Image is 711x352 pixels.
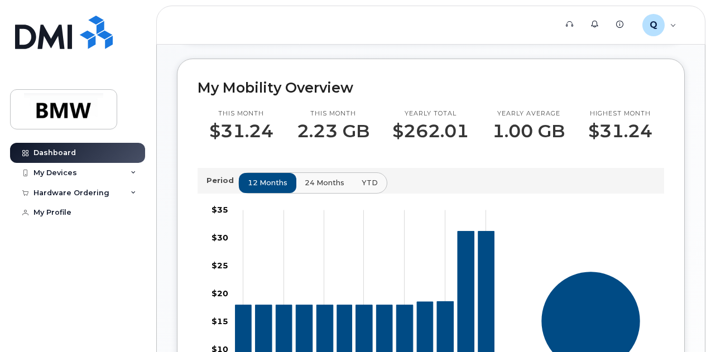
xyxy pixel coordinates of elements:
p: $262.01 [392,121,469,141]
p: $31.24 [209,121,273,141]
p: 1.00 GB [492,121,565,141]
p: Yearly total [392,109,469,118]
p: Highest month [588,109,652,118]
span: 24 months [305,177,344,188]
h2: My Mobility Overview [198,79,664,96]
p: $31.24 [588,121,652,141]
p: Yearly average [492,109,565,118]
span: Q [650,18,657,32]
p: 2.23 GB [297,121,369,141]
p: Period [206,175,238,186]
tspan: $30 [212,233,228,243]
span: YTD [362,177,378,188]
tspan: $15 [212,316,228,326]
iframe: Messenger Launcher [662,303,703,344]
div: QTE1721 [635,14,684,36]
tspan: $25 [212,261,228,271]
tspan: $20 [212,288,228,298]
tspan: $35 [212,205,228,215]
p: This month [209,109,273,118]
p: This month [297,109,369,118]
